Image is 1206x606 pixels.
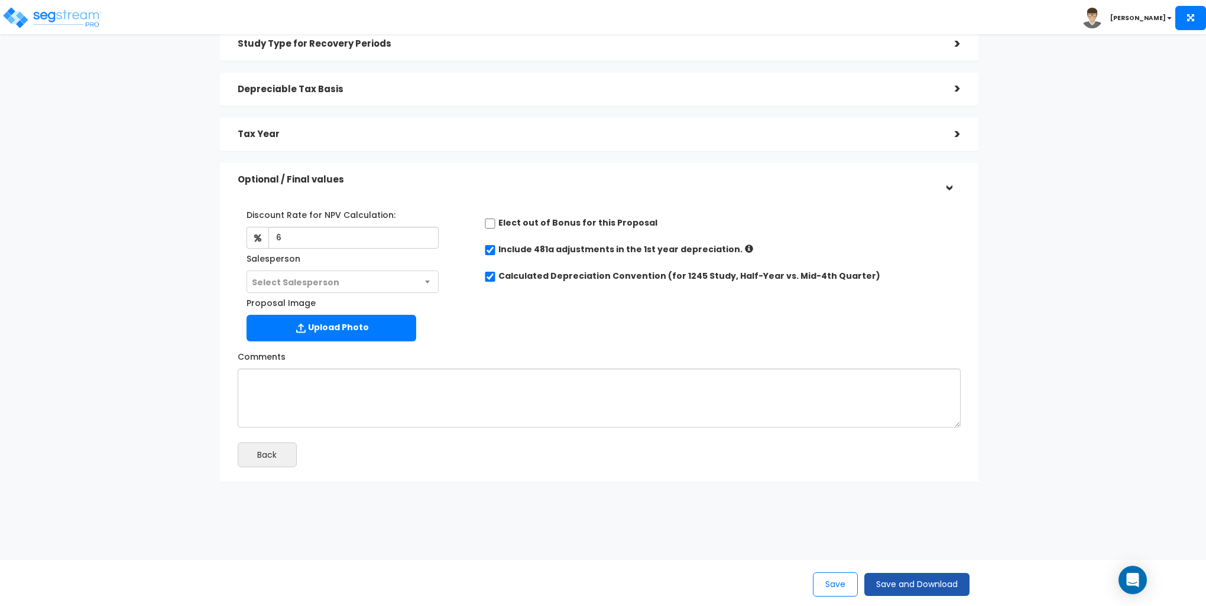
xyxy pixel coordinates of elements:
button: Back [238,442,297,467]
img: logo_pro_r.png [2,6,102,30]
h5: Tax Year [238,129,937,139]
label: Include 481a adjustments in the 1st year depreciation. [498,243,743,255]
b: [PERSON_NAME] [1110,14,1166,22]
label: Salesperson [247,249,300,265]
h5: Depreciable Tax Basis [238,84,937,95]
label: Elect out of Bonus for this Proposal [498,217,657,229]
div: > [937,125,961,144]
span: Select Salesperson [252,276,339,288]
label: Upload Photo [247,315,416,341]
button: Save [813,572,858,597]
img: Upload Icon [294,321,308,335]
h5: Study Type for Recovery Periods [238,39,937,49]
label: Proposal Image [247,293,316,309]
label: Comments [238,347,286,363]
img: avatar.png [1082,8,1103,28]
div: Open Intercom Messenger [1119,566,1147,594]
label: Discount Rate for NPV Calculation: [247,205,395,221]
div: > [937,35,961,53]
label: Calculated Depreciation Convention (for 1245 Study, Half-Year vs. Mid-4th Quarter) [498,270,880,282]
i: If checked: Increased depreciation = Aggregated Post-Study (up to Tax Year) – Prior Accumulated D... [745,245,753,253]
h5: Optional / Final values [238,175,937,185]
button: Save and Download [864,573,970,596]
div: > [937,80,961,98]
div: > [939,168,958,191]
